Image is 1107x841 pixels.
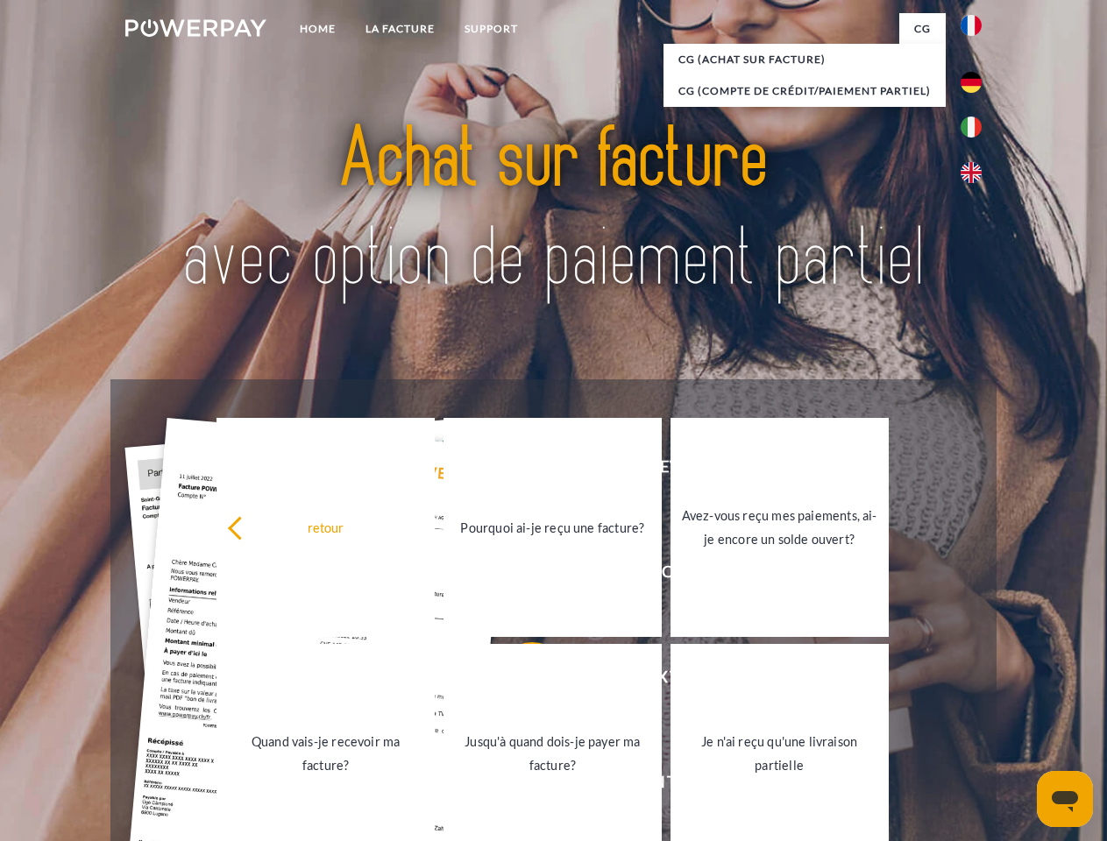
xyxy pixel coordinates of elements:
img: title-powerpay_fr.svg [167,84,940,336]
iframe: Bouton de lancement de la fenêtre de messagerie [1037,771,1093,827]
div: Avez-vous reçu mes paiements, ai-je encore un solde ouvert? [681,504,878,551]
div: Jusqu'à quand dois-je payer ma facture? [454,730,651,777]
a: LA FACTURE [351,13,450,45]
a: Avez-vous reçu mes paiements, ai-je encore un solde ouvert? [671,418,889,637]
a: CG [899,13,946,45]
img: de [961,72,982,93]
a: CG (achat sur facture) [663,44,946,75]
div: Pourquoi ai-je reçu une facture? [454,515,651,539]
img: logo-powerpay-white.svg [125,19,266,37]
div: Je n'ai reçu qu'une livraison partielle [681,730,878,777]
a: Support [450,13,533,45]
div: Quand vais-je recevoir ma facture? [227,730,424,777]
img: fr [961,15,982,36]
img: it [961,117,982,138]
img: en [961,162,982,183]
div: retour [227,515,424,539]
a: Home [285,13,351,45]
a: CG (Compte de crédit/paiement partiel) [663,75,946,107]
